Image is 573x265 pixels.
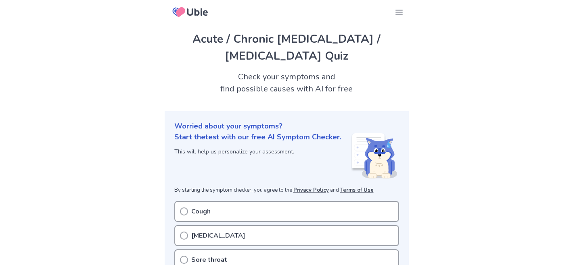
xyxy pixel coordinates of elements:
[191,255,227,265] p: Sore throat
[191,231,245,240] p: [MEDICAL_DATA]
[293,186,329,194] a: Privacy Policy
[351,133,397,178] img: Shiba
[174,121,399,132] p: Worried about your symptoms?
[174,186,399,195] p: By starting the symptom checker, you agree to the and
[174,31,399,64] h1: Acute / Chronic [MEDICAL_DATA] / [MEDICAL_DATA] Quiz
[174,147,341,156] p: This will help us personalize your assessment.
[174,132,341,143] p: Start the test with our free AI Symptom Checker.
[165,71,409,95] h2: Check your symptoms and find possible causes with AI for free
[340,186,374,194] a: Terms of Use
[191,207,211,216] p: Cough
